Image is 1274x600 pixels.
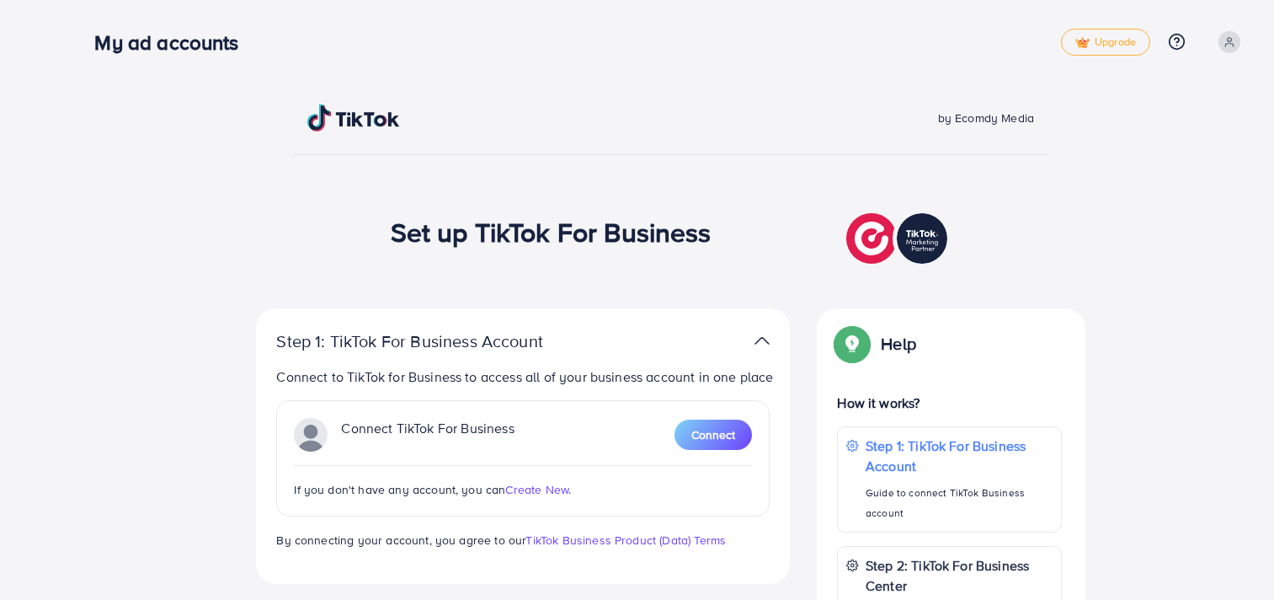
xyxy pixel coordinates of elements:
img: TikTok [307,104,400,131]
h1: Set up TikTok For Business [391,216,712,248]
p: Step 2: TikTok For Business Center [866,555,1053,596]
span: by Ecomdy Media [938,110,1034,126]
h3: My ad accounts [94,30,252,55]
p: Help [881,334,916,354]
span: Upgrade [1075,36,1136,49]
p: Step 1: TikTok For Business Account [276,331,596,351]
p: Step 1: TikTok For Business Account [866,436,1053,476]
p: How it works? [837,393,1061,413]
a: tickUpgrade [1061,29,1150,56]
img: TikTok partner [846,209,952,268]
img: Popup guide [837,329,867,359]
img: TikTok partner [754,329,770,353]
img: tick [1075,37,1090,49]
p: Guide to connect TikTok Business account [866,483,1053,523]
